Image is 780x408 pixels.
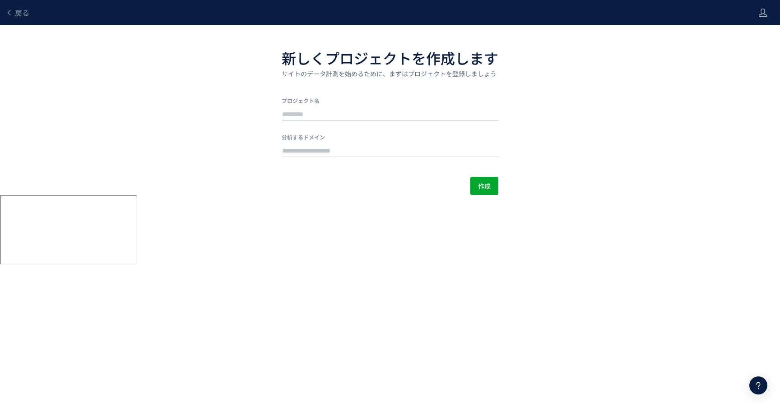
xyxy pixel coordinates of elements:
[15,7,29,18] span: 戻る
[282,47,498,69] h1: 新しくプロジェクトを作成します
[470,177,498,195] button: 作成
[282,133,498,141] label: 分析するドメイン
[282,69,498,79] p: サイトのデータ計測を始めるために、まずはプロジェクトを登録しましょう
[282,97,498,104] label: プロジェクト名
[478,177,491,195] span: 作成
